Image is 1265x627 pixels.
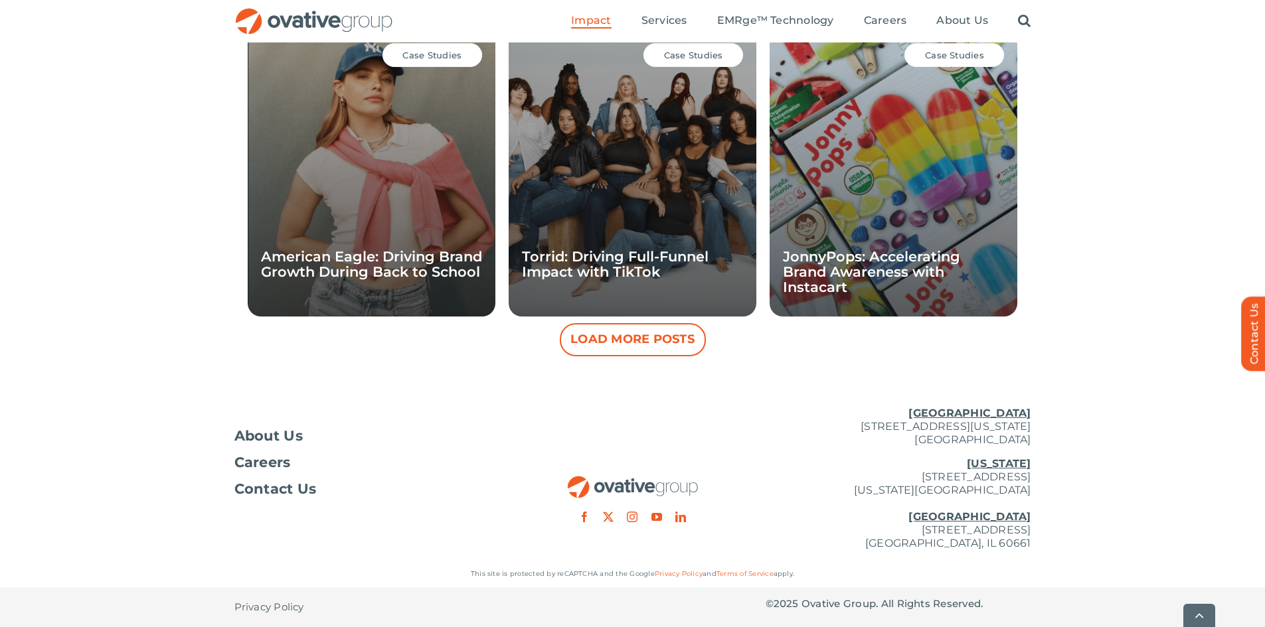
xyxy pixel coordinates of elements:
[766,407,1031,447] p: [STREET_ADDRESS][US_STATE] [GEOGRAPHIC_DATA]
[522,248,709,280] a: Torrid: Driving Full-Funnel Impact with TikTok
[603,512,614,522] a: twitter
[717,14,834,29] a: EMRge™ Technology
[651,512,662,522] a: youtube
[571,14,611,29] a: Impact
[908,510,1031,523] u: [GEOGRAPHIC_DATA]
[234,587,500,627] nav: Footer - Privacy Policy
[234,482,317,496] span: Contact Us
[234,429,303,443] span: About Us
[1018,14,1031,29] a: Search
[234,567,1031,581] p: This site is protected by reCAPTCHA and the Google and apply.
[566,474,699,487] a: OG_Full_horizontal_RGB
[675,512,686,522] a: linkedin
[571,14,611,27] span: Impact
[234,587,304,627] a: Privacy Policy
[234,7,394,19] a: OG_Full_horizontal_RGB
[560,323,706,356] button: Load More Posts
[234,429,500,496] nav: Footer Menu
[908,407,1031,419] u: [GEOGRAPHIC_DATA]
[864,14,907,29] a: Careers
[936,14,988,27] span: About Us
[641,14,687,27] span: Services
[579,512,590,522] a: facebook
[234,429,500,443] a: About Us
[936,14,988,29] a: About Us
[261,248,482,280] a: American Eagle: Driving Brand Growth During Back to School
[766,457,1031,550] p: [STREET_ADDRESS] [US_STATE][GEOGRAPHIC_DATA] [STREET_ADDRESS] [GEOGRAPHIC_DATA], IL 60661
[783,248,960,295] a: JonnyPops: Accelerating Brand Awareness with Instacart
[234,600,304,614] span: Privacy Policy
[774,597,799,610] span: 2025
[641,14,687,29] a: Services
[717,14,834,27] span: EMRge™ Technology
[234,456,500,469] a: Careers
[234,482,500,496] a: Contact Us
[627,512,637,522] a: instagram
[655,569,703,578] a: Privacy Policy
[234,456,291,469] span: Careers
[864,14,907,27] span: Careers
[967,457,1031,470] u: [US_STATE]
[766,597,1031,610] p: © Ovative Group. All Rights Reserved.
[717,569,774,578] a: Terms of Service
